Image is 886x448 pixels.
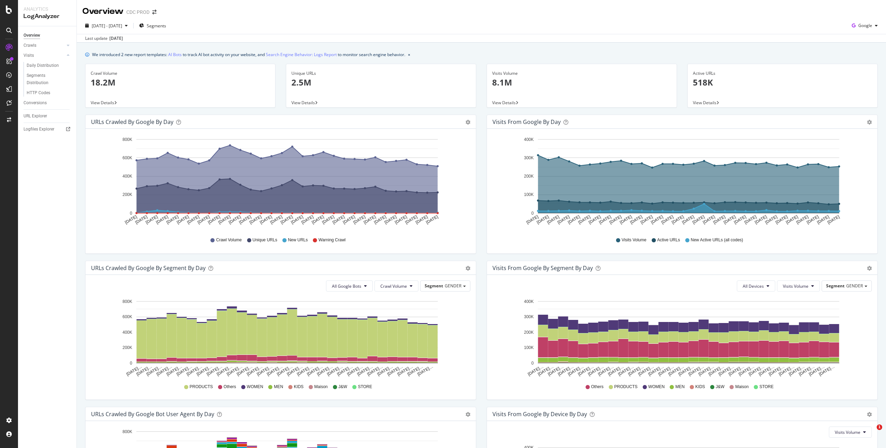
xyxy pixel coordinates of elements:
[216,237,242,243] span: Crawl Volume
[24,126,72,133] a: Logfiles Explorer
[524,155,534,160] text: 300K
[300,214,314,225] text: [DATE]
[702,214,716,225] text: [DATE]
[363,214,377,225] text: [DATE]
[27,72,65,87] div: Segments Distribution
[238,214,252,225] text: [DATE]
[269,214,283,225] text: [DATE]
[380,283,407,289] span: Crawl Volume
[136,20,169,31] button: Segments
[737,280,775,292] button: All Devices
[91,77,270,88] p: 18.2M
[124,214,138,225] text: [DATE]
[862,424,879,441] iframe: Intercom live chat
[294,384,304,390] span: KIDS
[290,214,304,225] text: [DATE]
[91,411,214,418] div: URLs Crawled by Google bot User Agent By Day
[288,237,308,243] span: New URLs
[123,137,132,142] text: 800K
[759,384,774,390] span: STORE
[338,384,347,390] span: J&W
[147,23,166,29] span: Segments
[224,384,236,390] span: Others
[867,120,872,125] div: gear
[835,429,860,435] span: Visits Volume
[130,361,132,366] text: 0
[91,134,468,231] svg: A chart.
[92,51,405,58] div: We introduced 2 new report templates: to track AI bot activity on your website, and to monitor se...
[867,412,872,417] div: gear
[24,32,72,39] a: Overview
[24,113,47,120] div: URL Explorer
[123,314,132,319] text: 600K
[492,134,869,231] svg: A chart.
[123,299,132,304] text: 800K
[27,89,50,97] div: HTTP Codes
[525,214,539,225] text: [DATE]
[867,266,872,271] div: gear
[358,384,372,390] span: STORE
[877,424,882,430] span: 1
[217,214,231,225] text: [DATE]
[650,214,664,225] text: [DATE]
[123,330,132,335] text: 400K
[123,192,132,197] text: 200K
[777,280,820,292] button: Visits Volume
[228,214,242,225] text: [DATE]
[342,214,356,225] text: [DATE]
[352,214,366,225] text: [DATE]
[492,100,516,106] span: View Details
[640,214,653,225] text: [DATE]
[24,6,71,12] div: Analytics
[849,20,880,31] button: Google
[693,70,872,77] div: Active URLs
[394,214,408,225] text: [DATE]
[492,265,593,271] div: Visits from Google By Segment By Day
[531,211,534,216] text: 0
[695,384,705,390] span: KIDS
[24,52,65,59] a: Visits
[546,214,560,225] text: [DATE]
[492,297,869,377] svg: A chart.
[524,192,534,197] text: 100K
[123,174,132,179] text: 400K
[567,214,581,225] text: [DATE]
[27,72,72,87] a: Segments Distribution
[291,100,315,106] span: View Details
[274,384,283,390] span: MEN
[91,297,468,377] div: A chart.
[693,100,716,106] span: View Details
[27,62,72,69] a: Daily Distribution
[91,70,270,77] div: Crawl Volume
[465,266,470,271] div: gear
[123,155,132,160] text: 600K
[524,174,534,179] text: 200K
[445,283,461,289] span: GENDER
[764,214,778,225] text: [DATE]
[123,345,132,350] text: 200K
[671,214,685,225] text: [DATE]
[775,214,788,225] text: [DATE]
[197,214,210,225] text: [DATE]
[657,237,680,243] span: Active URLs
[531,361,534,366] text: 0
[326,280,373,292] button: All Google Bots
[492,411,587,418] div: Visits From Google By Device By Day
[622,237,647,243] span: Visits Volume
[248,214,262,225] text: [DATE]
[92,23,122,29] span: [DATE] - [DATE]
[332,283,361,289] span: All Google Bots
[608,214,622,225] text: [DATE]
[321,214,335,225] text: [DATE]
[629,214,643,225] text: [DATE]
[318,237,345,243] span: Warning Crawl
[155,214,169,225] text: [DATE]
[691,237,743,243] span: New Active URLs (all codes)
[524,314,534,319] text: 300K
[524,137,534,142] text: 400K
[858,23,872,28] span: Google
[691,214,705,225] text: [DATE]
[266,51,337,58] a: Search Engine Behavior: Logs Report
[145,214,159,225] text: [DATE]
